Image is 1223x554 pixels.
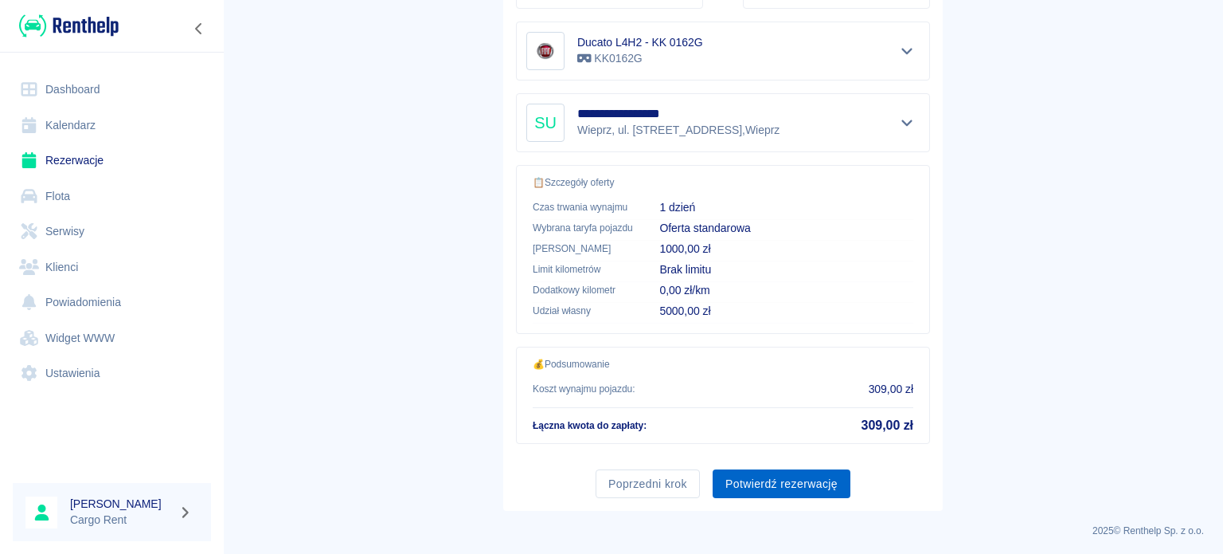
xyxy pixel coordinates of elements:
p: 📋 Szczegóły oferty [533,175,913,190]
p: 5000,00 zł [659,303,913,320]
p: Cargo Rent [70,512,172,528]
a: Widget WWW [13,320,211,356]
p: 1 dzień [659,199,913,216]
a: Dashboard [13,72,211,108]
p: 309,00 zł [869,381,913,398]
p: Czas trwania wynajmu [533,200,634,214]
p: 2025 © Renthelp Sp. z o.o. [242,524,1204,538]
p: Udział własny [533,304,634,318]
p: Koszt wynajmu pojazdu : [533,382,635,396]
a: Serwisy [13,214,211,249]
p: Oferta standarowa [659,220,913,237]
p: [PERSON_NAME] [533,242,634,256]
button: Poprzedni krok [596,470,700,499]
p: 💰 Podsumowanie [533,357,913,371]
p: Wybrana taryfa pojazdu [533,221,634,235]
img: Image [529,35,561,67]
p: Wieprz, ul. [STREET_ADDRESS] , Wieprz [577,122,780,139]
div: SU [526,104,565,142]
h5: 309,00 zł [862,418,913,434]
a: Flota [13,179,211,214]
p: Łączna kwota do zapłaty : [533,418,647,433]
button: Potwierdź rezerwację [713,470,850,499]
p: Limit kilometrów [533,262,634,277]
a: Powiadomienia [13,285,211,320]
p: Dodatkowy kilometr [533,283,634,297]
h6: [PERSON_NAME] [70,496,172,512]
a: Kalendarz [13,108,211,143]
a: Rezerwacje [13,143,211,179]
img: Renthelp logo [19,13,119,39]
a: Klienci [13,249,211,285]
p: KK0162G [577,50,703,67]
button: Pokaż szczegóły [894,40,920,62]
button: Pokaż szczegóły [894,112,920,134]
p: Brak limitu [659,261,913,278]
button: Zwiń nawigację [187,18,211,39]
h6: Ducato L4H2 - KK 0162G [577,34,703,50]
a: Ustawienia [13,356,211,391]
p: 0,00 zł/km [659,282,913,299]
a: Renthelp logo [13,13,119,39]
p: 1000,00 zł [659,241,913,257]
